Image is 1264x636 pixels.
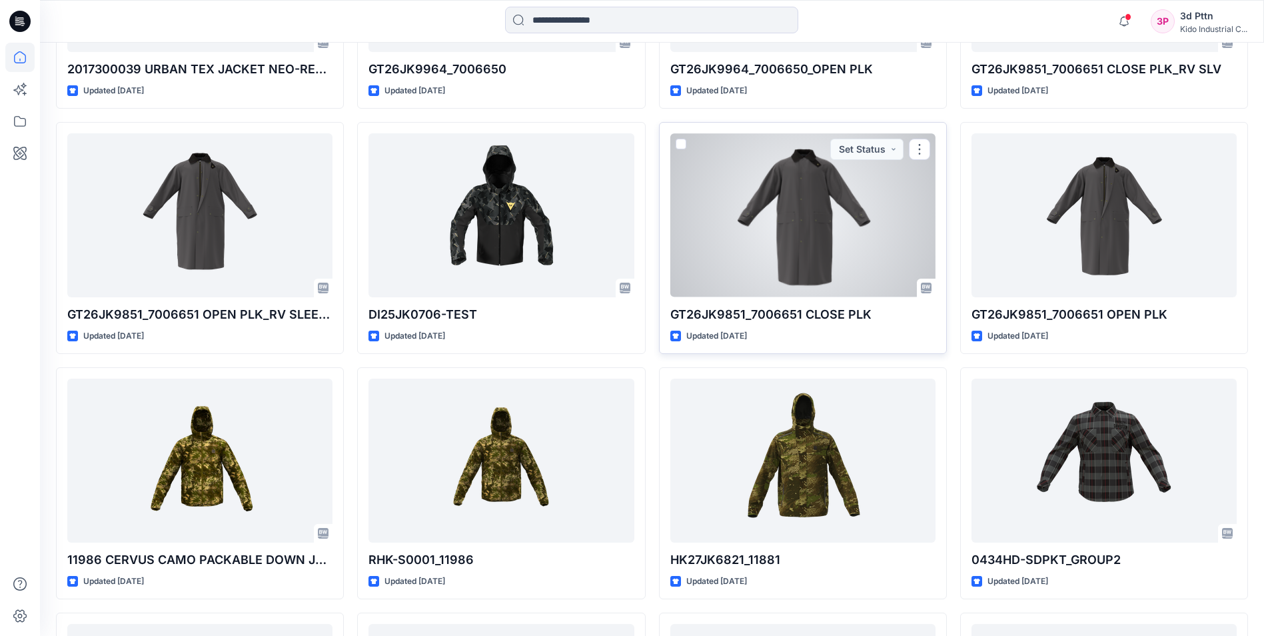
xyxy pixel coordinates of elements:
[987,84,1048,98] p: Updated [DATE]
[971,551,1237,569] p: 0434HD-SDPKT_GROUP2
[670,133,936,297] a: GT26JK9851_7006651 CLOSE PLK
[368,305,634,324] p: DI25JK0706-TEST
[686,575,747,589] p: Updated [DATE]
[971,379,1237,542] a: 0434HD-SDPKT_GROUP2
[1180,24,1247,34] div: Kido Industrial C...
[971,305,1237,324] p: GT26JK9851_7006651 OPEN PLK
[67,133,332,297] a: GT26JK9851_7006651 OPEN PLK_RV SLEEVE
[971,133,1237,297] a: GT26JK9851_7006651 OPEN PLK
[1180,8,1247,24] div: 3d Pttn
[67,305,332,324] p: GT26JK9851_7006651 OPEN PLK_RV SLEEVE
[67,551,332,569] p: 11986 CERVUS CAMO PACKABLE DOWN JKT_RV
[67,60,332,79] p: 2017300039 URBAN TEX JACKET NEO-RETRO INSERTI PELLE
[686,329,747,343] p: Updated [DATE]
[83,84,144,98] p: Updated [DATE]
[368,60,634,79] p: GT26JK9964_7006650
[670,379,936,542] a: HK27JK6821_11881
[368,133,634,297] a: DI25JK0706-TEST
[368,551,634,569] p: RHK-S0001_11986
[987,575,1048,589] p: Updated [DATE]
[1151,9,1175,33] div: 3P
[368,379,634,542] a: RHK-S0001_11986
[686,84,747,98] p: Updated [DATE]
[384,84,445,98] p: Updated [DATE]
[83,575,144,589] p: Updated [DATE]
[670,551,936,569] p: HK27JK6821_11881
[670,60,936,79] p: GT26JK9964_7006650_OPEN PLK
[987,329,1048,343] p: Updated [DATE]
[67,379,332,542] a: 11986 CERVUS CAMO PACKABLE DOWN JKT_RV
[384,575,445,589] p: Updated [DATE]
[384,329,445,343] p: Updated [DATE]
[670,305,936,324] p: GT26JK9851_7006651 CLOSE PLK
[971,60,1237,79] p: GT26JK9851_7006651 CLOSE PLK_RV SLV
[83,329,144,343] p: Updated [DATE]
